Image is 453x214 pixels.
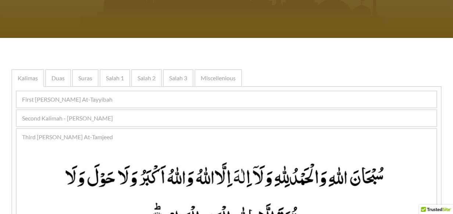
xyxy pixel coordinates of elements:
span: First [PERSON_NAME] At-Tayyibah [22,95,113,104]
span: Suras [78,74,92,83]
span: Duas [51,74,65,83]
span: Third [PERSON_NAME] At-Tamjeed [22,133,113,141]
span: Miscellenious [201,74,236,83]
span: Kalimas [18,74,38,83]
span: Salah 1 [106,74,124,83]
span: Salah 2 [138,74,156,83]
span: Salah 3 [169,74,187,83]
span: Second Kalimah - [PERSON_NAME] [22,114,113,123]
